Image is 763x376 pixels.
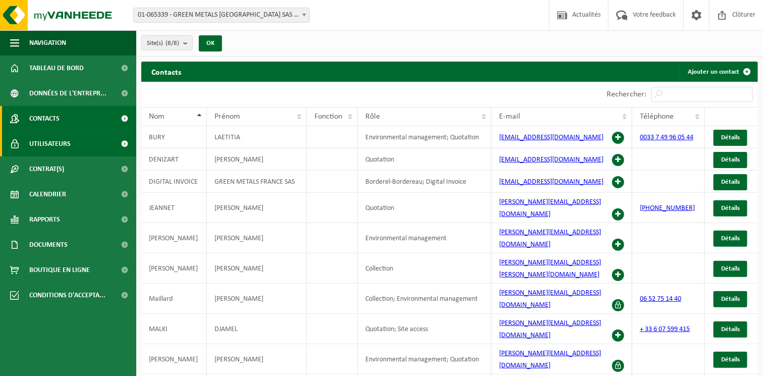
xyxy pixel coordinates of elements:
[721,134,740,141] span: Détails
[721,156,740,163] span: Détails
[358,223,492,253] td: Environmental management
[29,131,71,156] span: Utilisateurs
[640,113,674,121] span: Téléphone
[207,314,307,344] td: DJAMEL
[141,62,191,81] h2: Contacts
[133,8,310,23] span: 01-065339 - GREEN METALS FRANCE SAS - ONNAING
[607,91,646,99] label: Rechercher:
[358,126,492,148] td: Environmental management; Quotation
[29,232,68,257] span: Documents
[207,126,307,148] td: LAETITIA
[358,253,492,284] td: Collection
[147,36,179,51] span: Site(s)
[29,207,60,232] span: Rapports
[499,156,604,164] a: [EMAIL_ADDRESS][DOMAIN_NAME]
[714,174,747,190] a: Détails
[29,182,66,207] span: Calendrier
[714,261,747,277] a: Détails
[640,326,690,333] a: + 33 6 07 599 415
[141,126,207,148] td: BURY
[499,259,601,279] a: [PERSON_NAME][EMAIL_ADDRESS][PERSON_NAME][DOMAIN_NAME]
[207,284,307,314] td: [PERSON_NAME]
[29,257,90,283] span: Boutique en ligne
[141,314,207,344] td: MALKI
[358,171,492,193] td: Borderel-Bordereau; Digital Invoice
[134,8,309,22] span: 01-065339 - GREEN METALS FRANCE SAS - ONNAING
[714,352,747,368] a: Détails
[141,284,207,314] td: Maillard
[714,152,747,168] a: Détails
[141,193,207,223] td: JEANNET
[141,344,207,374] td: [PERSON_NAME]
[721,235,740,242] span: Détails
[29,56,84,81] span: Tableau de bord
[499,350,601,369] a: [PERSON_NAME][EMAIL_ADDRESS][DOMAIN_NAME]
[141,148,207,171] td: DENIZART
[214,113,240,121] span: Prénom
[714,231,747,247] a: Détails
[207,223,307,253] td: [PERSON_NAME]
[721,265,740,272] span: Détails
[314,113,342,121] span: Fonction
[141,253,207,284] td: [PERSON_NAME]
[714,291,747,307] a: Détails
[721,205,740,211] span: Détails
[721,179,740,185] span: Détails
[29,30,66,56] span: Navigation
[199,35,222,51] button: OK
[721,356,740,363] span: Détails
[358,148,492,171] td: Quotation
[207,171,307,193] td: GREEN METALS FRANCE SAS
[141,35,193,50] button: Site(s)(8/8)
[166,40,179,46] count: (8/8)
[499,178,604,186] a: [EMAIL_ADDRESS][DOMAIN_NAME]
[358,344,492,374] td: Environmental management; Quotation
[358,284,492,314] td: Collection; Environmental management
[640,204,695,212] a: [PHONE_NUMBER]
[721,296,740,302] span: Détails
[29,156,64,182] span: Contrat(s)
[358,314,492,344] td: Quotation; Site access
[680,62,757,82] a: Ajouter un contact
[640,134,693,141] a: 0033 7 49 96 05 44
[358,193,492,223] td: Quotation
[207,148,307,171] td: [PERSON_NAME]
[499,229,601,248] a: [PERSON_NAME][EMAIL_ADDRESS][DOMAIN_NAME]
[714,321,747,338] a: Détails
[207,253,307,284] td: [PERSON_NAME]
[714,130,747,146] a: Détails
[499,319,601,339] a: [PERSON_NAME][EMAIL_ADDRESS][DOMAIN_NAME]
[29,283,105,308] span: Conditions d'accepta...
[714,200,747,217] a: Détails
[29,81,106,106] span: Données de l'entrepr...
[721,326,740,333] span: Détails
[499,134,604,141] a: [EMAIL_ADDRESS][DOMAIN_NAME]
[149,113,165,121] span: Nom
[207,193,307,223] td: [PERSON_NAME]
[365,113,380,121] span: Rôle
[499,113,520,121] span: E-mail
[499,198,601,218] a: [PERSON_NAME][EMAIL_ADDRESS][DOMAIN_NAME]
[29,106,60,131] span: Contacts
[207,344,307,374] td: [PERSON_NAME]
[141,223,207,253] td: [PERSON_NAME]
[141,171,207,193] td: DIGITAL INVOICE
[499,289,601,309] a: [PERSON_NAME][EMAIL_ADDRESS][DOMAIN_NAME]
[640,295,681,303] a: 06 52 75 14 40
